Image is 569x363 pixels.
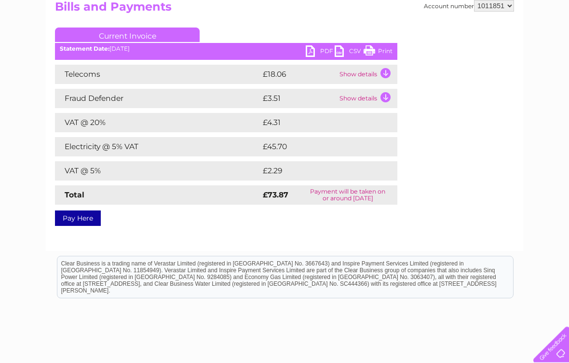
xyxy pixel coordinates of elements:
[337,65,397,84] td: Show details
[298,186,397,205] td: Payment will be taken on or around [DATE]
[505,41,528,48] a: Contact
[260,138,378,157] td: £45.70
[260,113,373,133] td: £4.31
[450,41,479,48] a: Telecoms
[263,191,288,200] strong: £73.87
[55,138,260,157] td: Electricity @ 5% VAT
[55,46,397,53] div: [DATE]
[55,28,200,42] a: Current Invoice
[399,41,418,48] a: Water
[335,46,364,60] a: CSV
[55,0,514,19] h2: Bills and Payments
[485,41,499,48] a: Blog
[424,0,514,12] div: Account number
[306,46,335,60] a: PDF
[20,25,69,55] img: logo.png
[57,5,513,47] div: Clear Business is a trading name of Verastar Limited (registered in [GEOGRAPHIC_DATA] No. 3667643...
[60,45,109,53] b: Statement Date:
[537,41,560,48] a: Log out
[55,211,101,226] a: Pay Here
[364,46,393,60] a: Print
[55,113,260,133] td: VAT @ 20%
[423,41,445,48] a: Energy
[55,162,260,181] td: VAT @ 5%
[337,89,397,109] td: Show details
[260,89,337,109] td: £3.51
[260,65,337,84] td: £18.06
[387,5,454,17] a: 0333 014 3131
[260,162,375,181] td: £2.29
[65,191,84,200] strong: Total
[55,89,260,109] td: Fraud Defender
[55,65,260,84] td: Telecoms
